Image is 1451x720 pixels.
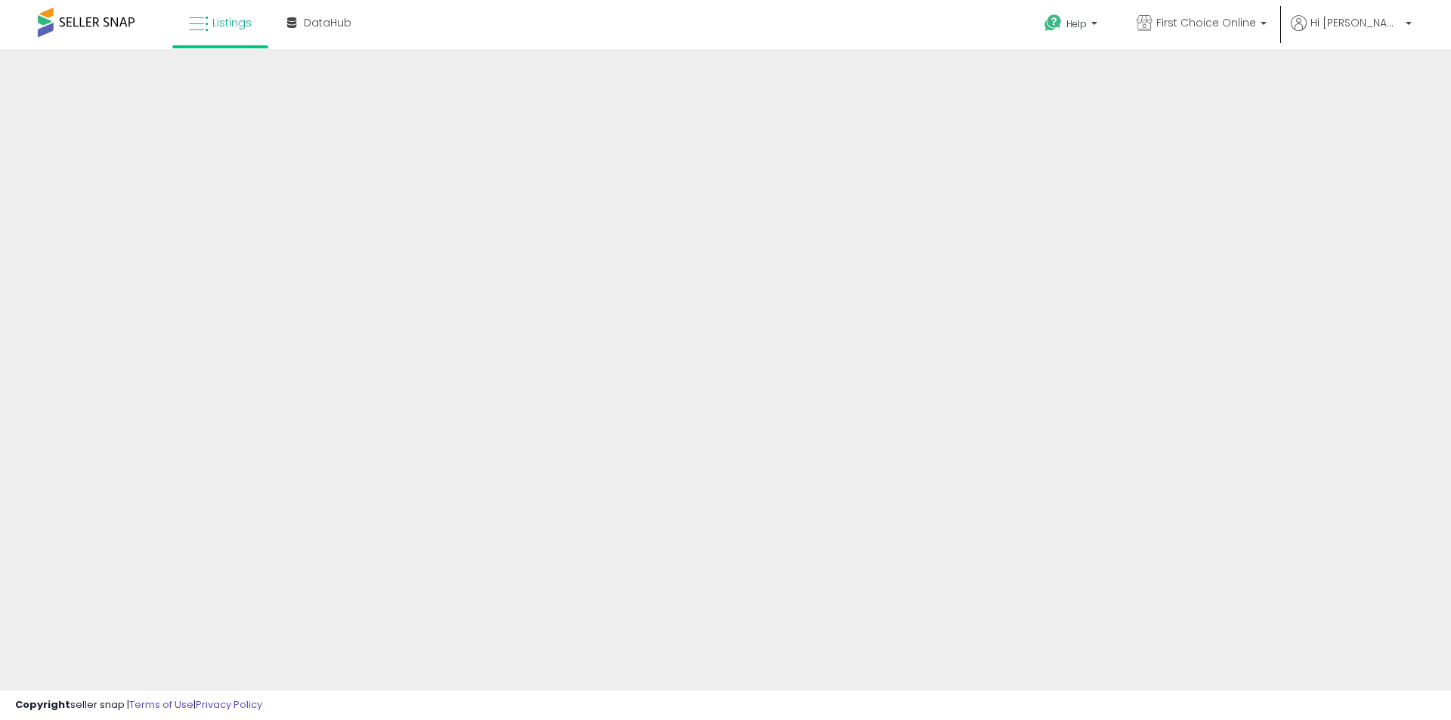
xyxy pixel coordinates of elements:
[212,15,252,30] span: Listings
[304,15,351,30] span: DataHub
[1066,17,1087,30] span: Help
[1291,15,1412,49] a: Hi [PERSON_NAME]
[1032,2,1112,49] a: Help
[1156,15,1256,30] span: First Choice Online
[1310,15,1401,30] span: Hi [PERSON_NAME]
[1044,14,1063,32] i: Get Help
